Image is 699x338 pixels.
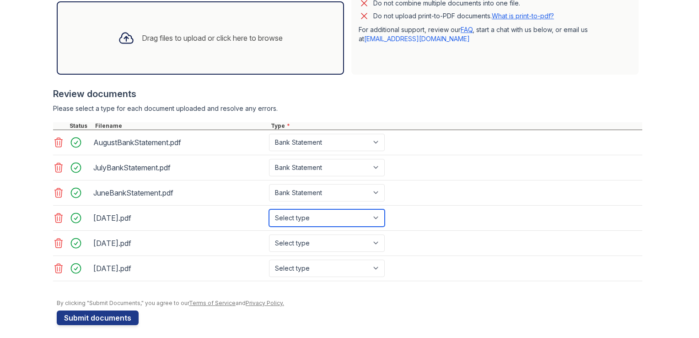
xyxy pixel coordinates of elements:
[93,160,265,175] div: JulyBankStatement.pdf
[53,87,642,100] div: Review documents
[189,300,236,306] a: Terms of Service
[93,122,269,130] div: Filename
[373,11,554,21] p: Do not upload print-to-PDF documents.
[57,311,139,325] button: Submit documents
[93,185,265,200] div: JuneBankStatement.pdf
[68,122,93,130] div: Status
[246,300,284,306] a: Privacy Policy.
[142,33,283,44] div: Drag files to upload or click here to browse
[93,135,265,150] div: AugustBankStatement.pdf
[53,104,642,113] div: Please select a type for each document uploaded and resolve any errors.
[364,35,470,43] a: [EMAIL_ADDRESS][DOMAIN_NAME]
[359,25,631,44] p: For additional support, review our , start a chat with us below, or email us at
[93,211,265,225] div: [DATE].pdf
[93,261,265,276] div: [DATE].pdf
[269,122,642,130] div: Type
[461,26,473,33] a: FAQ
[492,12,554,20] a: What is print-to-pdf?
[57,300,642,307] div: By clicking "Submit Documents," you agree to our and
[93,236,265,251] div: [DATE].pdf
